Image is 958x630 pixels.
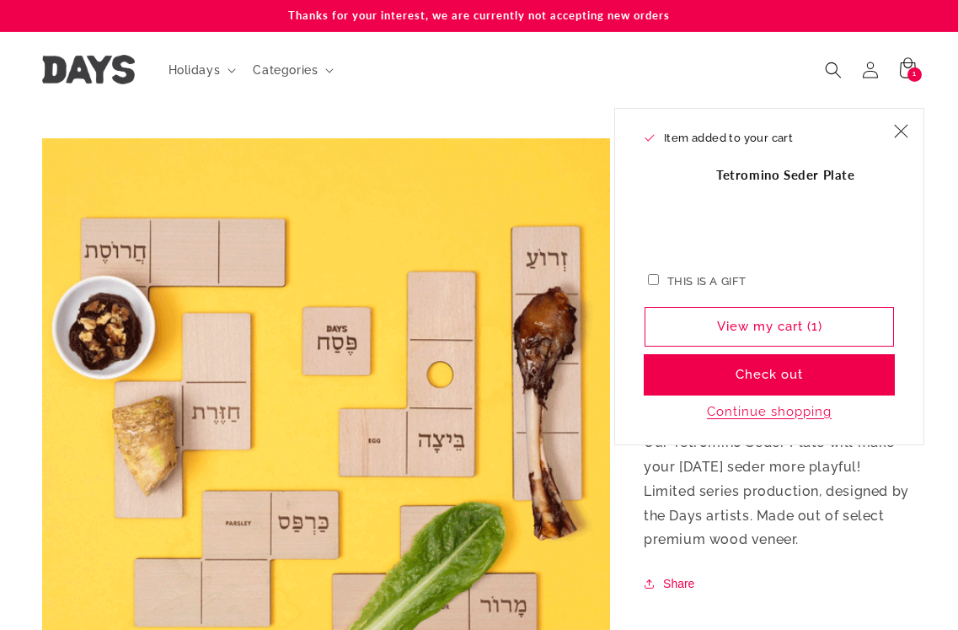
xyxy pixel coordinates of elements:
[882,113,919,150] button: Close
[42,55,135,84] img: Days United
[716,167,855,184] h3: Tetromino Seder Plate
[253,62,318,78] span: Categories
[815,51,852,89] summary: Search
[913,67,917,82] span: 1
[645,130,882,147] h2: Item added to your cart
[644,431,916,552] p: Our Tetromino Seder Plate will make your [DATE] seder more playful! Limited series production, de...
[667,275,747,288] label: This is a gift
[158,52,244,88] summary: Holidays
[243,52,340,88] summary: Categories
[614,108,924,446] div: Item added to your cart
[169,62,221,78] span: Holidays
[702,403,837,420] button: Continue shopping
[645,307,894,347] a: View my cart (1)
[644,573,699,594] button: Share
[645,355,894,395] button: Check out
